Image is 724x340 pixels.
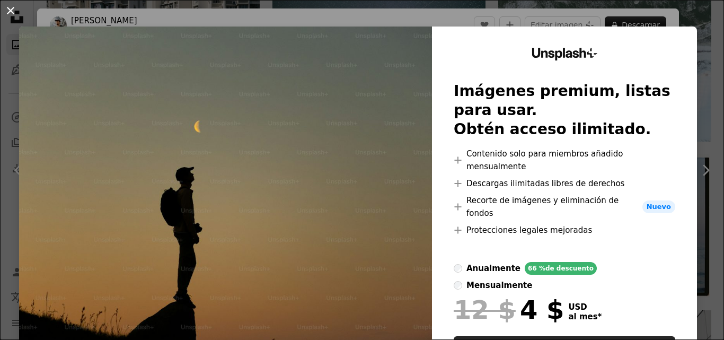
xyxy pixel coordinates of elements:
[642,200,675,213] span: Nuevo
[466,262,520,275] div: anualmente
[525,262,597,275] div: 66 % de descuento
[568,302,602,312] span: USD
[454,194,675,220] li: Recorte de imágenes y eliminación de fondos
[454,224,675,237] li: Protecciones legales mejoradas
[454,177,675,190] li: Descargas ilimitadas libres de derechos
[454,82,675,139] h2: Imágenes premium, listas para usar. Obtén acceso ilimitado.
[454,147,675,173] li: Contenido solo para miembros añadido mensualmente
[454,296,564,324] div: 4 $
[454,296,516,324] span: 12 $
[568,312,602,321] span: al mes *
[454,264,462,273] input: anualmente66 %de descuento
[466,279,532,292] div: mensualmente
[454,281,462,290] input: mensualmente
